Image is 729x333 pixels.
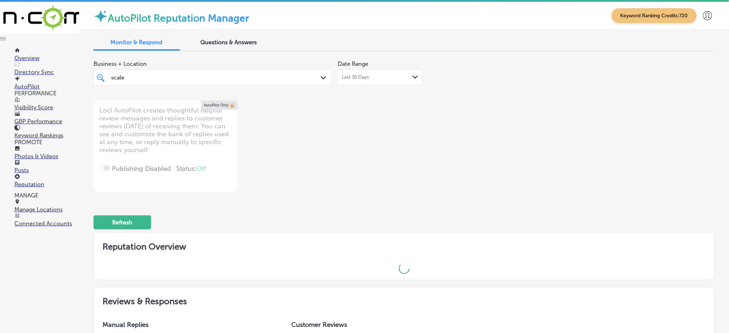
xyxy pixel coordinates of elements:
[14,104,79,111] p: Visibility Score
[14,181,79,188] p: Reputation
[14,90,79,97] p: PERFORMANCE
[14,146,79,160] a: Photos & Videos
[201,39,257,46] span: Questions & Answers
[14,125,79,139] a: Keyword Rankings
[14,213,79,227] a: Connected Accounts
[14,62,79,76] a: Directory Sync
[94,233,714,257] h2: Reputation Overview
[14,83,79,90] p: AutoPilot
[111,39,163,46] span: Monitor & Respond
[14,55,79,61] p: Overview
[291,321,706,332] h1: Customer Reviews
[102,321,268,329] h3: Manual Replies
[108,12,249,24] label: AutoPilot Reputation Manager
[14,160,79,174] a: Posts
[14,118,79,125] p: GBP Performance
[14,192,79,199] p: MANAGE
[94,215,151,229] button: Refresh
[14,97,79,111] a: Visibility Score
[14,220,79,227] p: Connected Accounts
[342,74,369,80] span: Last 30 Days
[14,167,79,174] p: Posts
[612,8,697,23] span: Keyword Ranking Credits: 720
[14,76,79,90] a: AutoPilot
[14,174,79,188] a: Reputation
[14,153,79,160] p: Photos & Videos
[14,199,79,213] a: Manage Locations
[94,287,714,312] h2: Reviews & Responses
[14,48,79,61] a: Overview
[338,60,368,67] label: Date Range
[14,69,79,76] p: Directory Sync
[14,132,79,139] p: Keyword Rankings
[14,111,79,125] a: GBP Performance
[94,60,332,67] span: Business + Location
[94,9,108,23] img: autopilot-icon
[14,206,79,213] p: Manage Locations
[14,139,79,146] p: PROMOTE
